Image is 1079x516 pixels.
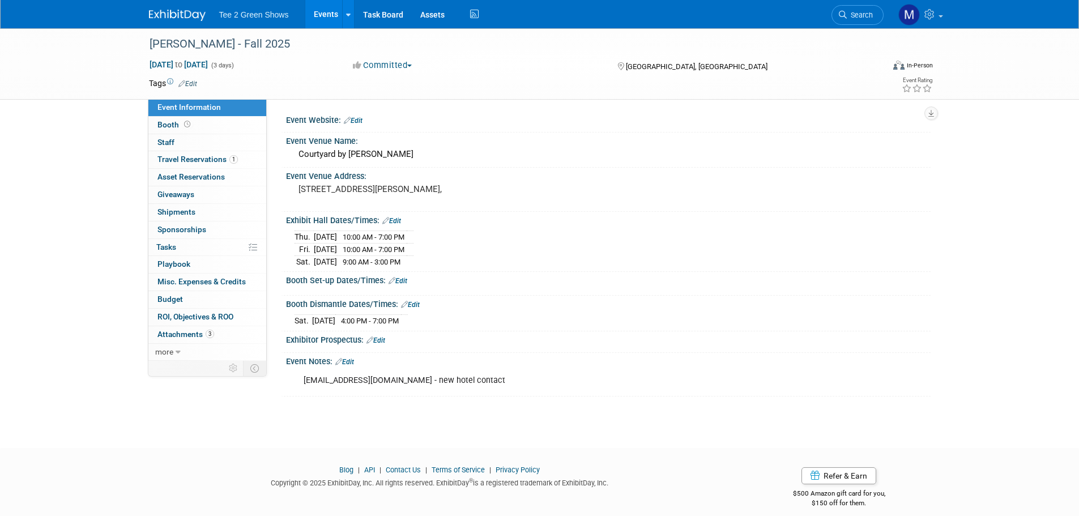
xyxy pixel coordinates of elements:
span: (3 days) [210,62,234,69]
button: Committed [349,59,416,71]
a: Booth [148,117,266,134]
span: Booth not reserved yet [182,120,193,129]
span: Asset Reservations [157,172,225,181]
td: [DATE] [314,244,337,256]
td: [DATE] [314,231,337,244]
div: Copyright © 2025 ExhibitDay, Inc. All rights reserved. ExhibitDay is a registered trademark of Ex... [149,475,731,488]
a: Blog [339,466,353,474]
span: Misc. Expenses & Credits [157,277,246,286]
span: to [173,60,184,69]
td: [DATE] [312,315,335,327]
span: 10:00 AM - 7:00 PM [343,233,404,241]
td: Thu. [295,231,314,244]
a: Sponsorships [148,221,266,238]
span: ROI, Objectives & ROO [157,312,233,321]
a: Edit [389,277,407,285]
span: Staff [157,138,174,147]
a: Search [831,5,884,25]
span: 4:00 PM - 7:00 PM [341,317,399,325]
a: Giveaways [148,186,266,203]
span: [GEOGRAPHIC_DATA], [GEOGRAPHIC_DATA] [626,62,767,71]
div: $500 Amazon gift card for you, [748,481,931,508]
span: Booth [157,120,193,129]
a: Staff [148,134,266,151]
span: Tee 2 Green Shows [219,10,289,19]
a: Asset Reservations [148,169,266,186]
span: Sponsorships [157,225,206,234]
a: Edit [344,117,362,125]
span: 10:00 AM - 7:00 PM [343,245,404,254]
div: Courtyard by [PERSON_NAME] [295,146,922,163]
span: 1 [229,155,238,164]
span: Giveaways [157,190,194,199]
span: | [355,466,362,474]
a: Tasks [148,239,266,256]
span: [DATE] [DATE] [149,59,208,70]
span: | [377,466,384,474]
a: Contact Us [386,466,421,474]
span: Budget [157,295,183,304]
div: Event Format [817,59,933,76]
a: Edit [401,301,420,309]
a: Playbook [148,256,266,273]
a: Travel Reservations1 [148,151,266,168]
a: Edit [178,80,197,88]
a: Edit [382,217,401,225]
div: $150 off for them. [748,498,931,508]
a: ROI, Objectives & ROO [148,309,266,326]
div: Event Venue Name: [286,133,931,147]
td: [DATE] [314,255,337,267]
a: Privacy Policy [496,466,540,474]
td: Sat. [295,315,312,327]
span: 3 [206,330,214,338]
td: Personalize Event Tab Strip [224,361,244,376]
a: Event Information [148,99,266,116]
a: Shipments [148,204,266,221]
span: Event Information [157,103,221,112]
a: Refer & Earn [801,467,876,484]
div: [PERSON_NAME] - Fall 2025 [146,34,867,54]
td: Fri. [295,244,314,256]
img: Format-Inperson.png [893,61,905,70]
img: ExhibitDay [149,10,206,21]
div: In-Person [906,61,933,70]
span: Shipments [157,207,195,216]
pre: [STREET_ADDRESS][PERSON_NAME], [298,184,542,194]
span: | [423,466,430,474]
span: Playbook [157,259,190,268]
a: Edit [335,358,354,366]
div: [EMAIL_ADDRESS][DOMAIN_NAME] - new hotel contact [296,369,806,392]
span: more [155,347,173,356]
sup: ® [469,477,473,484]
a: Budget [148,291,266,308]
div: Event Notes: [286,353,931,368]
span: 9:00 AM - 3:00 PM [343,258,400,266]
span: Search [847,11,873,19]
a: Edit [366,336,385,344]
img: Michael Kruger [898,4,920,25]
td: Tags [149,78,197,89]
a: more [148,344,266,361]
div: Exhibitor Prospectus: [286,331,931,346]
div: Exhibit Hall Dates/Times: [286,212,931,227]
div: Event Rating [902,78,932,83]
td: Sat. [295,255,314,267]
span: Travel Reservations [157,155,238,164]
a: Misc. Expenses & Credits [148,274,266,291]
div: Event Website: [286,112,931,126]
div: Booth Set-up Dates/Times: [286,272,931,287]
a: API [364,466,375,474]
span: Attachments [157,330,214,339]
a: Attachments3 [148,326,266,343]
td: Toggle Event Tabs [243,361,266,376]
span: Tasks [156,242,176,251]
a: Terms of Service [432,466,485,474]
div: Booth Dismantle Dates/Times: [286,296,931,310]
span: | [487,466,494,474]
div: Event Venue Address: [286,168,931,182]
